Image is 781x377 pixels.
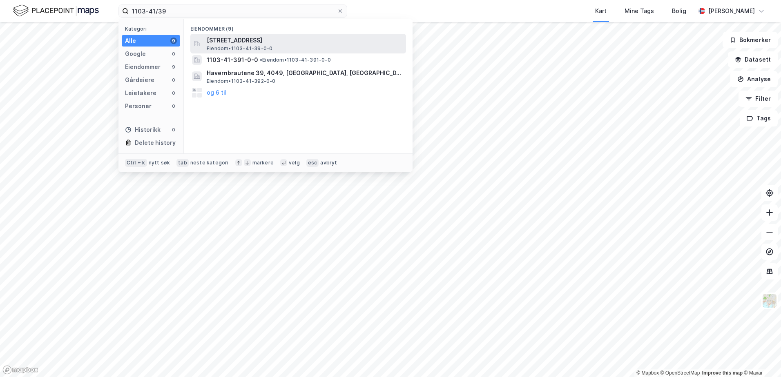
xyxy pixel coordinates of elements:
div: 0 [170,90,177,96]
a: Mapbox [636,370,659,376]
button: Datasett [728,51,778,68]
span: Havørnbrautene 39, 4049, [GEOGRAPHIC_DATA], [GEOGRAPHIC_DATA] [207,68,403,78]
div: neste kategori [190,160,229,166]
div: Kategori [125,26,180,32]
div: Personer [125,101,152,111]
img: Z [762,293,777,308]
iframe: Chat Widget [740,338,781,377]
div: Bolig [672,6,686,16]
input: Søk på adresse, matrikkel, gårdeiere, leietakere eller personer [129,5,337,17]
div: Historikk [125,125,161,135]
div: markere [252,160,274,166]
div: avbryt [320,160,337,166]
div: Eiendommer [125,62,161,72]
div: nytt søk [149,160,170,166]
span: 1103-41-391-0-0 [207,55,258,65]
div: Mine Tags [625,6,654,16]
div: tab [176,159,189,167]
span: [STREET_ADDRESS] [207,35,403,45]
a: OpenStreetMap [661,370,700,376]
span: Eiendom • 1103-41-39-0-0 [207,45,272,52]
button: Tags [740,110,778,126]
div: 0 [170,51,177,57]
div: 0 [170,77,177,83]
div: esc [306,159,319,167]
div: Eiendommer (9) [184,19,413,34]
div: velg [289,160,300,166]
button: Filter [739,91,778,107]
img: logo.f888ab2527a4732fd821a326f86c7f29.svg [13,4,99,18]
div: Ctrl + k [125,159,147,167]
span: • [260,57,262,63]
div: Gårdeiere [125,75,154,85]
div: Alle [125,36,136,46]
div: Delete history [135,138,176,148]
span: Eiendom • 1103-41-391-0-0 [260,57,331,63]
button: Analyse [730,71,778,87]
a: Improve this map [702,370,743,376]
div: 0 [170,103,177,109]
a: Mapbox homepage [2,365,38,375]
div: 9 [170,38,177,44]
button: og 6 til [207,88,227,98]
div: [PERSON_NAME] [708,6,755,16]
span: Eiendom • 1103-41-392-0-0 [207,78,276,84]
div: Google [125,49,146,59]
div: Kontrollprogram for chat [740,338,781,377]
div: Kart [595,6,607,16]
button: Bokmerker [723,32,778,48]
div: 9 [170,64,177,70]
div: Leietakere [125,88,156,98]
div: 0 [170,126,177,133]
